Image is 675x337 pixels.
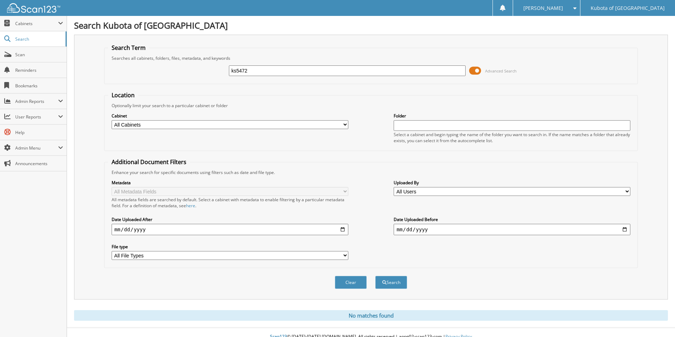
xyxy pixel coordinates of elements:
[15,98,58,104] span: Admin Reports
[7,3,60,13] img: scan123-logo-white.svg
[394,216,630,222] label: Date Uploaded Before
[112,244,348,250] label: File type
[112,180,348,186] label: Metadata
[394,132,630,144] div: Select a cabinet and begin typing the name of the folder you want to search in. If the name match...
[15,145,58,151] span: Admin Menu
[108,169,634,175] div: Enhance your search for specific documents using filters such as date and file type.
[108,91,138,99] legend: Location
[108,44,149,52] legend: Search Term
[591,6,665,10] span: Kubota of [GEOGRAPHIC_DATA]
[112,113,348,119] label: Cabinet
[108,158,190,166] legend: Additional Document Filters
[335,276,367,289] button: Clear
[74,19,668,31] h1: Search Kubota of [GEOGRAPHIC_DATA]
[15,114,58,120] span: User Reports
[394,113,630,119] label: Folder
[15,67,63,73] span: Reminders
[112,197,348,209] div: All metadata fields are searched by default. Select a cabinet with metadata to enable filtering b...
[485,68,517,74] span: Advanced Search
[394,224,630,235] input: end
[112,216,348,222] label: Date Uploaded After
[15,21,58,27] span: Cabinets
[394,180,630,186] label: Uploaded By
[15,36,62,42] span: Search
[375,276,407,289] button: Search
[74,310,668,321] div: No matches found
[15,83,63,89] span: Bookmarks
[112,224,348,235] input: start
[108,55,634,61] div: Searches all cabinets, folders, files, metadata, and keywords
[186,203,195,209] a: here
[15,129,63,135] span: Help
[15,52,63,58] span: Scan
[15,161,63,167] span: Announcements
[523,6,563,10] span: [PERSON_NAME]
[108,103,634,109] div: Optionally limit your search to a particular cabinet or folder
